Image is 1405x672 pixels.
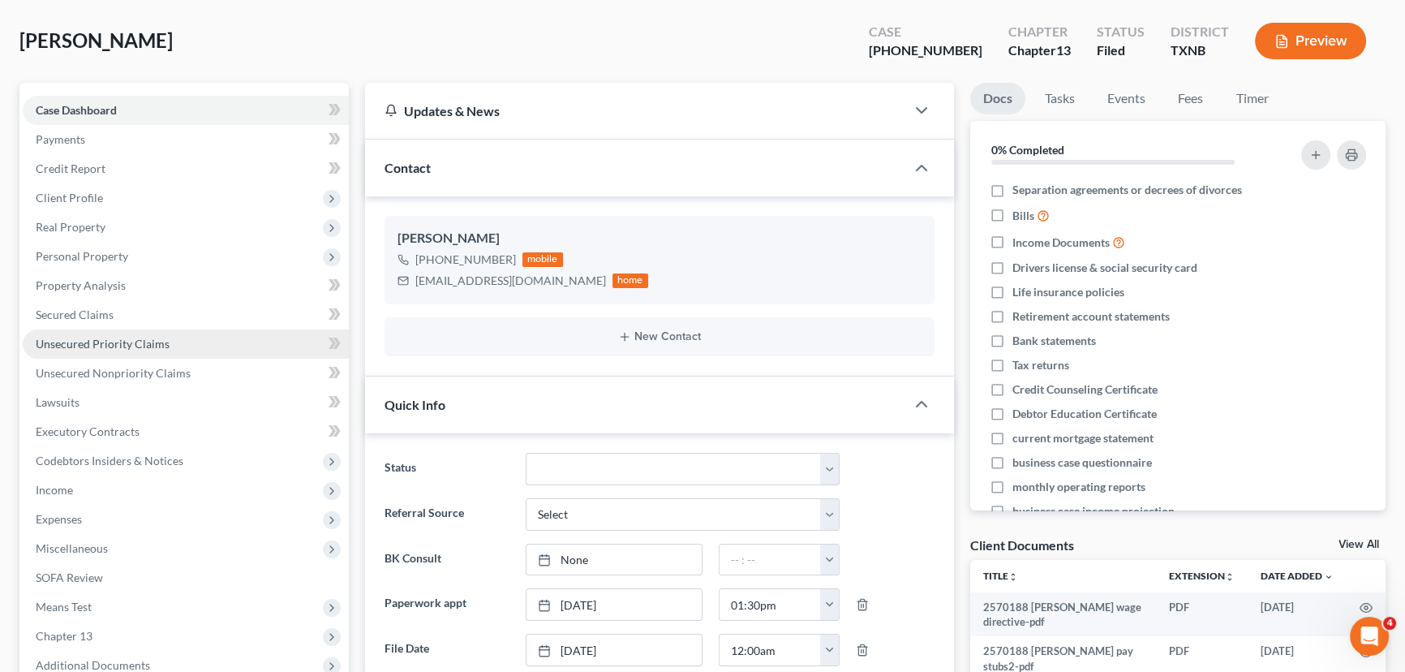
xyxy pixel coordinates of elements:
label: Referral Source [376,498,518,531]
div: Status [1097,23,1145,41]
span: SOFA Review [36,571,103,584]
a: Property Analysis [23,271,349,300]
iframe: Intercom live chat [1350,617,1389,656]
span: Credit Report [36,162,105,175]
span: Payments [36,132,85,146]
span: Chapter 13 [36,629,92,643]
span: Real Property [36,220,105,234]
a: Titleunfold_more [983,570,1018,582]
a: Date Added expand_more [1261,570,1334,582]
a: Tasks [1032,83,1088,114]
div: TXNB [1171,41,1229,60]
a: Credit Report [23,154,349,183]
span: Miscellaneous [36,541,108,555]
a: Executory Contracts [23,417,349,446]
span: Unsecured Priority Claims [36,337,170,351]
span: Case Dashboard [36,103,117,117]
a: Payments [23,125,349,154]
div: home [612,274,648,288]
a: Case Dashboard [23,96,349,125]
a: None [526,545,701,575]
span: Contact [385,160,431,175]
label: Paperwork appt [376,588,518,621]
div: [PHONE_NUMBER] [415,252,516,268]
a: Timer [1223,83,1282,114]
span: business case income projection [1012,503,1175,519]
a: Secured Claims [23,300,349,330]
a: Unsecured Nonpriority Claims [23,359,349,388]
span: Life insurance policies [1012,284,1124,300]
div: Filed [1097,41,1145,60]
a: View All [1338,539,1379,550]
span: Secured Claims [36,308,114,321]
span: 13 [1056,42,1071,58]
div: Chapter [1008,41,1071,60]
a: [DATE] [526,589,701,620]
span: Separation agreements or decrees of divorces [1012,182,1242,198]
i: unfold_more [1008,572,1018,582]
input: -- : -- [720,635,822,666]
i: unfold_more [1225,572,1235,582]
span: Income Documents [1012,235,1110,251]
label: File Date [376,634,518,666]
a: Unsecured Priority Claims [23,330,349,359]
span: Income [36,483,73,497]
a: Events [1094,83,1158,114]
div: Case [869,23,982,41]
div: Client Documents [970,536,1074,554]
span: monthly operating reports [1012,479,1145,495]
span: Expenses [36,512,82,526]
div: Updates & News [385,102,886,119]
span: current mortgage statement [1012,430,1154,446]
span: Codebtors Insiders & Notices [36,454,183,467]
span: Personal Property [36,249,128,263]
span: Tax returns [1012,357,1069,373]
span: Client Profile [36,191,103,205]
a: Fees [1165,83,1217,114]
input: -- : -- [720,589,822,620]
span: Additional Documents [36,658,150,672]
span: Retirement account statements [1012,308,1170,325]
span: 4 [1383,617,1396,630]
label: BK Consult [376,544,518,576]
div: Chapter [1008,23,1071,41]
span: Credit Counseling Certificate [1012,381,1158,398]
a: Docs [970,83,1025,114]
a: SOFA Review [23,563,349,592]
span: Bills [1012,208,1034,224]
span: Unsecured Nonpriority Claims [36,366,191,380]
span: Quick Info [385,397,445,412]
td: PDF [1156,592,1248,637]
label: Status [376,453,518,485]
span: business case questionnaire [1012,454,1152,471]
input: -- : -- [720,545,822,575]
a: Extensionunfold_more [1169,570,1235,582]
button: New Contact [397,330,922,343]
div: [EMAIL_ADDRESS][DOMAIN_NAME] [415,273,606,289]
span: Means Test [36,600,92,614]
span: [PERSON_NAME] [19,28,173,52]
td: [DATE] [1248,592,1347,637]
div: [PHONE_NUMBER] [869,41,982,60]
td: 2570188 [PERSON_NAME] wage directive-pdf [970,592,1157,637]
span: Bank statements [1012,333,1096,349]
span: Executory Contracts [36,424,140,438]
span: Drivers license & social security card [1012,260,1197,276]
span: Property Analysis [36,278,126,292]
a: Lawsuits [23,388,349,417]
i: expand_more [1324,572,1334,582]
div: mobile [522,252,563,267]
a: [DATE] [526,635,701,666]
div: [PERSON_NAME] [397,229,922,248]
span: Lawsuits [36,395,79,409]
button: Preview [1255,23,1366,59]
div: District [1171,23,1229,41]
span: Debtor Education Certificate [1012,406,1157,422]
strong: 0% Completed [991,143,1064,157]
